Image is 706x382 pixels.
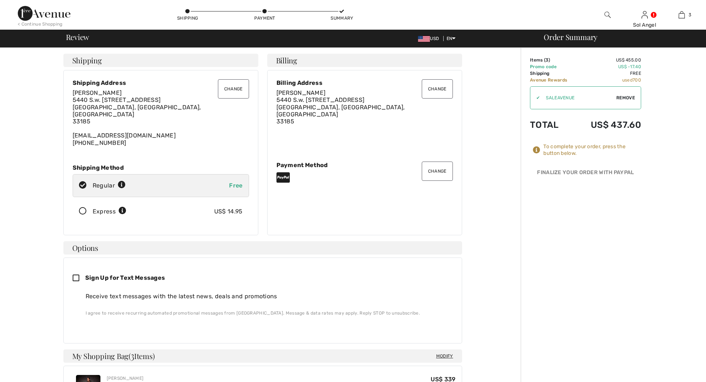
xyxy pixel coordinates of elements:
[546,57,548,63] span: 3
[276,96,405,125] span: 5440 S.w. [STREET_ADDRESS] [GEOGRAPHIC_DATA], [GEOGRAPHIC_DATA], [GEOGRAPHIC_DATA] 33185
[689,11,691,18] span: 3
[535,33,702,41] div: Order Summary
[276,162,453,169] div: Payment Method
[577,77,641,83] td: used
[276,89,326,96] span: [PERSON_NAME]
[18,6,70,21] img: 1ère Avenue
[530,57,577,63] td: Items ( )
[107,375,217,382] div: [PERSON_NAME]
[276,79,453,86] div: Billing Address
[633,77,641,83] span: 700
[530,70,577,77] td: Shipping
[276,57,297,64] span: Billing
[422,79,453,99] button: Change
[679,10,685,19] img: My Bag
[131,351,134,360] span: 3
[418,36,430,42] img: US Dollar
[642,10,648,19] img: My Info
[229,182,242,189] span: Free
[85,274,165,281] span: Sign Up for Text Messages
[18,21,63,27] div: < Continue Shopping
[642,11,648,18] a: Sign In
[66,33,89,41] span: Review
[331,15,353,21] div: Summary
[86,310,447,316] div: I agree to receive recurring automated promotional messages from [GEOGRAPHIC_DATA]. Message & dat...
[543,143,641,157] div: To complete your order, press the button below.
[540,87,616,109] input: Promo code
[73,79,249,86] div: Shipping Address
[72,57,102,64] span: Shipping
[530,63,577,70] td: Promo code
[63,349,462,363] h4: My Shopping Bag
[253,15,276,21] div: Payment
[73,164,249,171] div: Shipping Method
[73,96,201,125] span: 5440 S.w. [STREET_ADDRESS] [GEOGRAPHIC_DATA], [GEOGRAPHIC_DATA], [GEOGRAPHIC_DATA] 33185
[73,89,249,146] div: [EMAIL_ADDRESS][DOMAIN_NAME] [PHONE_NUMBER]
[176,15,199,21] div: Shipping
[418,36,442,41] span: USD
[73,89,122,96] span: [PERSON_NAME]
[436,352,453,360] span: Modify
[663,10,700,19] a: 3
[604,10,611,19] img: search the website
[577,57,641,63] td: US$ 455.00
[616,94,635,101] span: Remove
[63,241,462,255] h4: Options
[214,207,243,216] div: US$ 14.95
[577,112,641,137] td: US$ 437.60
[530,169,641,180] div: Finalize Your Order with PayPal
[626,21,663,29] div: Sol Angel
[530,94,540,101] div: ✔
[530,112,577,137] td: Total
[447,36,456,41] span: EN
[93,207,126,216] div: Express
[129,351,155,361] span: ( Items)
[422,162,453,181] button: Change
[218,79,249,99] button: Change
[530,77,577,83] td: Avenue Rewards
[86,292,447,301] div: Receive text messages with the latest news, deals and promotions
[577,63,641,70] td: US$ -17.40
[577,70,641,77] td: Free
[93,181,126,190] div: Regular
